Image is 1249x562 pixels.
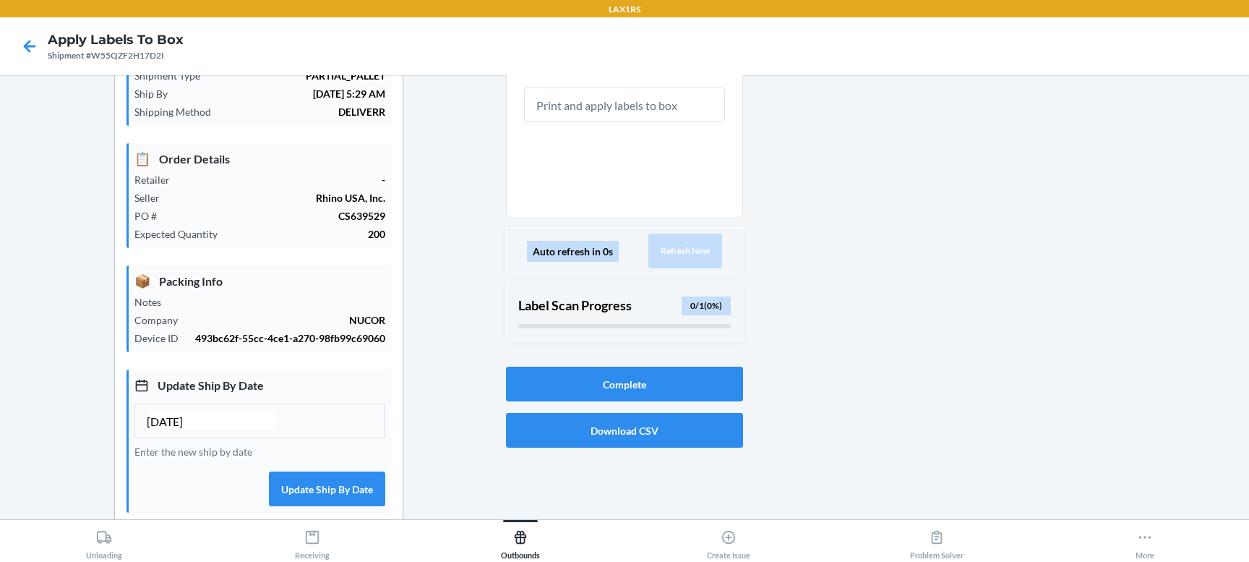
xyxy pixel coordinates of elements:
[48,30,184,49] h4: Apply Labels to Box
[269,472,385,506] button: Update Ship By Date
[223,104,385,119] p: DELIVERR
[147,413,275,430] input: MM/DD/YYYY
[134,331,190,346] p: Device ID
[134,312,189,328] p: Company
[707,524,750,560] div: Create Issue
[134,208,168,223] p: PO #
[134,68,212,83] p: Shipment Type
[134,190,171,205] p: Seller
[134,226,229,242] p: Expected Quantity
[212,68,385,83] p: PARTIAL_PALLET
[506,413,743,448] button: Download CSV
[833,520,1041,560] button: Problem Solver
[179,86,385,101] p: [DATE] 5:29 AM
[527,241,619,262] div: Auto refresh in 0s
[134,375,385,395] p: Update Ship By Date
[506,367,743,401] button: Complete
[416,520,624,560] button: Outbounds
[134,149,385,169] p: Order Details
[501,524,540,560] div: Outbounds
[1041,520,1249,560] button: More
[295,524,330,560] div: Receiving
[190,331,385,346] p: 493bc62f-55cc-4ce1-a270-98fb99c69060
[524,88,725,122] input: Print and apply labels to box
[86,524,122,560] div: Unloading
[134,271,150,291] span: 📦
[229,226,385,242] p: 200
[624,520,833,560] button: Create Issue
[609,3,640,16] p: LAX1RS
[910,524,963,560] div: Problem Solver
[134,172,181,187] p: Retailer
[1136,524,1154,560] div: More
[168,208,385,223] p: CS639529
[134,271,385,291] p: Packing Info
[134,104,223,119] p: Shipping Method
[134,149,150,169] span: 📋
[682,297,731,315] div: 0 / 1 ( 0 %)
[648,234,722,268] button: Refresh Now
[208,520,416,560] button: Receiving
[134,86,179,101] p: Ship By
[189,312,385,328] p: NUCOR
[134,444,385,459] p: Enter the new ship by date
[134,294,173,310] p: Notes
[48,49,184,62] div: Shipment #W55QZF2H17D2I
[171,190,385,205] p: Rhino USA, Inc.
[518,296,632,315] p: Label Scan Progress
[181,172,385,187] p: -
